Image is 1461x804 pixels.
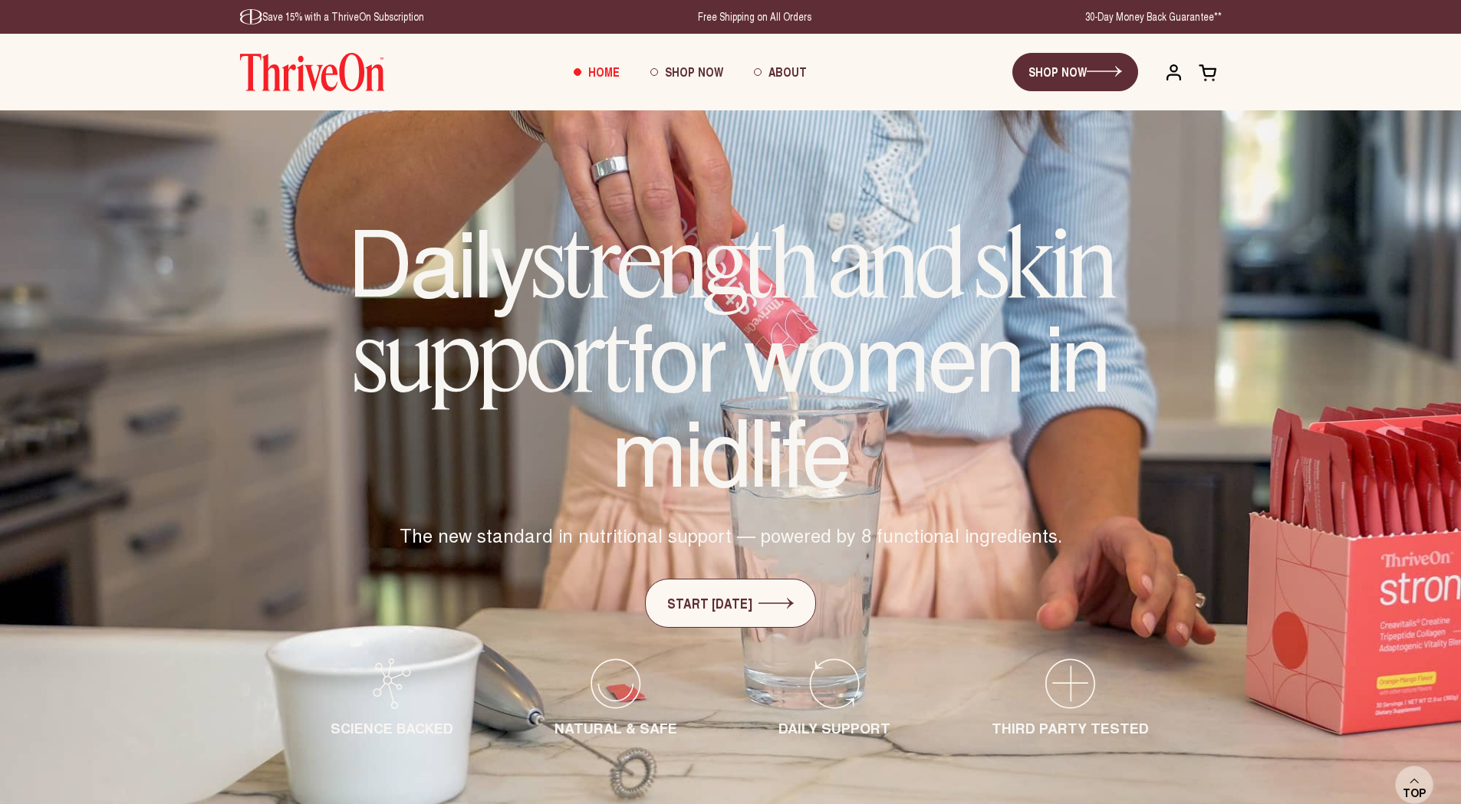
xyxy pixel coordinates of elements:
[400,522,1062,548] span: The new standard in nutritional support — powered by 8 functional ingredients.
[635,51,739,93] a: Shop Now
[240,9,424,25] p: Save 15% with a ThriveOn Subscription
[353,205,1114,415] em: strength and skin support
[645,579,816,628] a: START [DATE]
[768,63,807,80] span: About
[665,63,723,80] span: Shop Now
[992,718,1149,738] span: THIRD PARTY TESTED
[739,51,822,93] a: About
[271,213,1191,491] h1: Daily for women in midlife
[558,51,635,93] a: Home
[588,63,620,80] span: Home
[554,718,677,738] span: NATURAL & SAFE
[698,9,811,25] p: Free Shipping on All Orders
[1012,53,1138,91] a: SHOP NOW
[1403,786,1426,800] span: Top
[778,718,890,738] span: DAILY SUPPORT
[1085,9,1222,25] p: 30-Day Money Back Guarantee**
[331,718,453,738] span: SCIENCE BACKED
